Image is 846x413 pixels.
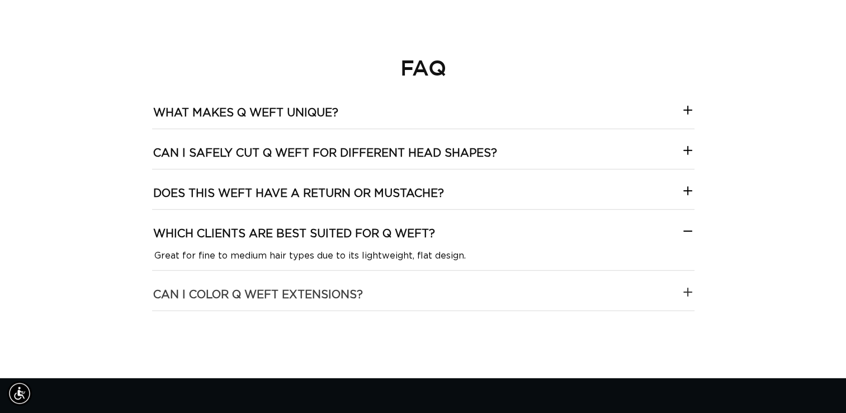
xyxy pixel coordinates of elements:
[790,359,846,413] iframe: Chat Widget
[152,170,694,209] summary: Does this weft have a return or mustache?
[153,288,363,302] h3: Can I color Q Weft extensions?
[152,210,694,250] summary: Which clients are best suited for Q Weft?
[153,106,338,120] h3: What makes Q Weft unique?
[152,271,694,311] summary: Can I color Q Weft extensions?
[152,250,694,262] div: Great for fine to medium hair types due to its lightweight, flat design.
[153,186,444,201] h3: Does this weft have a return or mustache?
[153,146,497,161] h3: Can I safely cut Q Weft for different head shapes?
[7,381,32,406] div: Accessibility Menu
[152,54,694,81] h2: FAQ
[153,227,435,241] h3: Which clients are best suited for Q Weft?
[152,89,694,129] summary: What makes Q Weft unique?
[152,129,694,169] summary: Can I safely cut Q Weft for different head shapes?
